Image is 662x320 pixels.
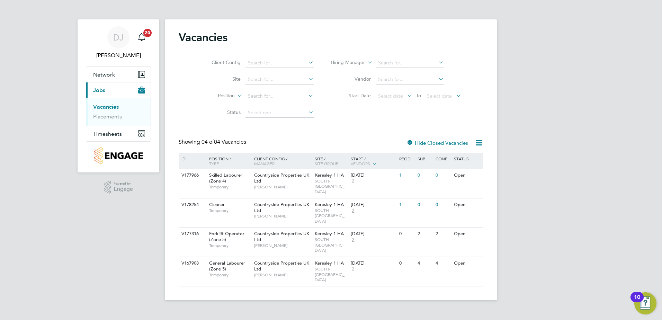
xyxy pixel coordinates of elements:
[86,67,151,82] button: Network
[416,228,434,240] div: 2
[331,76,371,82] label: Vendor
[452,153,482,165] div: Status
[315,237,348,253] span: SOUTH-[GEOGRAPHIC_DATA]
[351,231,396,237] div: [DATE]
[78,19,159,172] nav: Main navigation
[86,147,151,164] a: Go to home page
[315,178,348,195] span: SOUTH-[GEOGRAPHIC_DATA]
[351,260,396,266] div: [DATE]
[104,181,133,194] a: Powered byEngage
[351,178,355,184] span: 2
[209,272,251,278] span: Temporary
[245,91,314,101] input: Search for...
[349,153,397,170] div: Start /
[434,169,452,182] div: 0
[209,260,245,272] span: General Labourer (Zone 5)
[351,208,355,214] span: 2
[195,92,235,99] label: Position
[315,266,348,283] span: SOUTH-[GEOGRAPHIC_DATA]
[93,113,122,120] a: Placements
[201,109,241,115] label: Status
[245,108,314,118] input: Select one
[434,228,452,240] div: 2
[254,231,309,242] span: Countryside Properties UK Ltd
[201,59,241,65] label: Client Config
[315,231,344,237] span: Keresley 1 HA
[351,172,396,178] div: [DATE]
[315,202,344,207] span: Keresley 1 HA
[397,257,415,270] div: 0
[315,208,348,224] span: SOUTH-[GEOGRAPHIC_DATA]
[325,59,365,66] label: Hiring Manager
[376,75,444,85] input: Search for...
[351,266,355,272] span: 2
[201,76,241,82] label: Site
[254,184,311,190] span: [PERSON_NAME]
[397,228,415,240] div: 0
[315,172,344,178] span: Keresley 1 HA
[209,202,225,207] span: Cleaner
[180,257,204,270] div: V167908
[86,51,151,60] span: Dean Jarrett
[254,260,309,272] span: Countryside Properties UK Ltd
[315,161,338,166] span: Site Group
[143,29,152,37] span: 20
[254,213,311,219] span: [PERSON_NAME]
[434,198,452,211] div: 0
[180,169,204,182] div: V177966
[427,93,452,99] span: Select date
[86,82,151,98] button: Jobs
[86,126,151,141] button: Timesheets
[351,161,370,166] span: Vendors
[434,257,452,270] div: 4
[376,58,444,68] input: Search for...
[254,161,275,166] span: Manager
[254,243,311,248] span: [PERSON_NAME]
[397,153,415,165] div: Reqd
[202,139,246,145] span: 04 Vacancies
[209,161,219,166] span: Type
[416,257,434,270] div: 4
[93,71,115,78] span: Network
[204,153,252,169] div: Position /
[180,198,204,211] div: V178254
[114,186,133,192] span: Engage
[179,139,248,146] div: Showing
[86,98,151,126] div: Jobs
[113,33,124,42] span: DJ
[93,131,122,137] span: Timesheets
[252,153,313,169] div: Client Config /
[452,257,482,270] div: Open
[245,58,314,68] input: Search for...
[135,26,149,48] a: 20
[245,75,314,85] input: Search for...
[93,104,119,110] a: Vacancies
[634,292,656,314] button: Open Resource Center, 10 new notifications
[414,91,423,100] span: To
[397,198,415,211] div: 1
[452,169,482,182] div: Open
[254,272,311,278] span: [PERSON_NAME]
[434,153,452,165] div: Conf
[93,87,105,94] span: Jobs
[416,198,434,211] div: 0
[378,93,403,99] span: Select date
[351,237,355,243] span: 2
[313,153,349,169] div: Site /
[209,231,244,242] span: Forklift Operator (Zone 5)
[209,184,251,190] span: Temporary
[86,26,151,60] a: DJ[PERSON_NAME]
[406,140,468,146] label: Hide Closed Vacancies
[397,169,415,182] div: 1
[209,172,242,184] span: Skilled Labourer (Zone 4)
[94,147,143,164] img: countryside-properties-logo-retina.png
[254,172,309,184] span: Countryside Properties UK Ltd
[315,260,344,266] span: Keresley 1 HA
[209,243,251,248] span: Temporary
[180,228,204,240] div: V177316
[180,153,204,165] div: ID
[416,169,434,182] div: 0
[179,30,227,44] h2: Vacancies
[416,153,434,165] div: Sub
[202,139,214,145] span: 04 of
